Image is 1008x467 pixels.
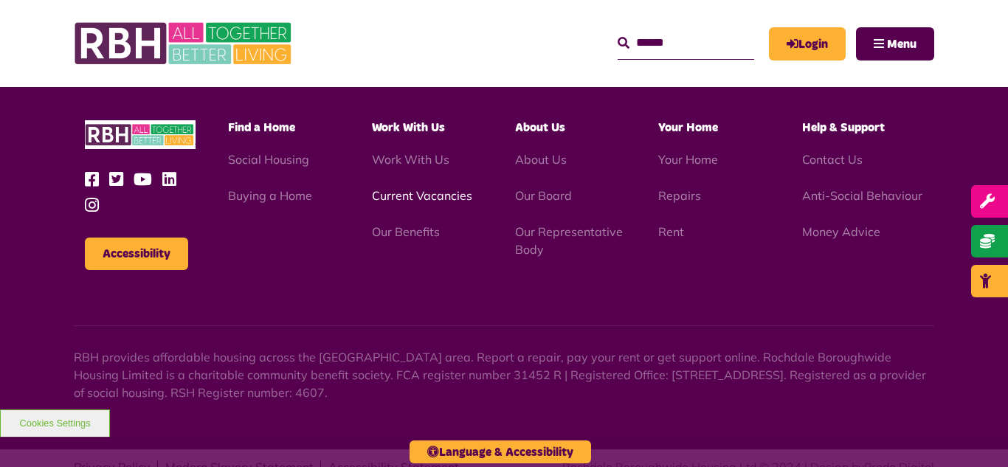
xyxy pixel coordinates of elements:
button: Accessibility [85,238,188,270]
a: Contact Us [802,152,863,167]
a: About Us [515,152,567,167]
img: RBH [74,15,295,72]
button: Navigation [856,27,934,60]
p: RBH provides affordable housing across the [GEOGRAPHIC_DATA] area. Report a repair, pay your rent... [74,348,934,401]
a: Anti-Social Behaviour [802,188,922,203]
a: Our Representative Body [515,224,623,257]
span: About Us [515,122,565,134]
a: Repairs [658,188,701,203]
span: Work With Us [372,122,445,134]
a: Work With Us [372,152,449,167]
a: Your Home [658,152,718,167]
input: Search [618,27,754,59]
span: Find a Home [228,122,295,134]
span: Your Home [658,122,718,134]
a: Our Board [515,188,572,203]
a: MyRBH [769,27,846,60]
a: Our Benefits [372,224,440,239]
span: Help & Support [802,122,885,134]
a: Rent [658,224,684,239]
img: RBH [85,120,196,149]
button: Language & Accessibility [410,440,591,463]
a: Social Housing - open in a new tab [228,152,309,167]
a: Money Advice [802,224,880,239]
a: Buying a Home [228,188,312,203]
span: Menu [887,38,916,50]
a: Current Vacancies [372,188,472,203]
